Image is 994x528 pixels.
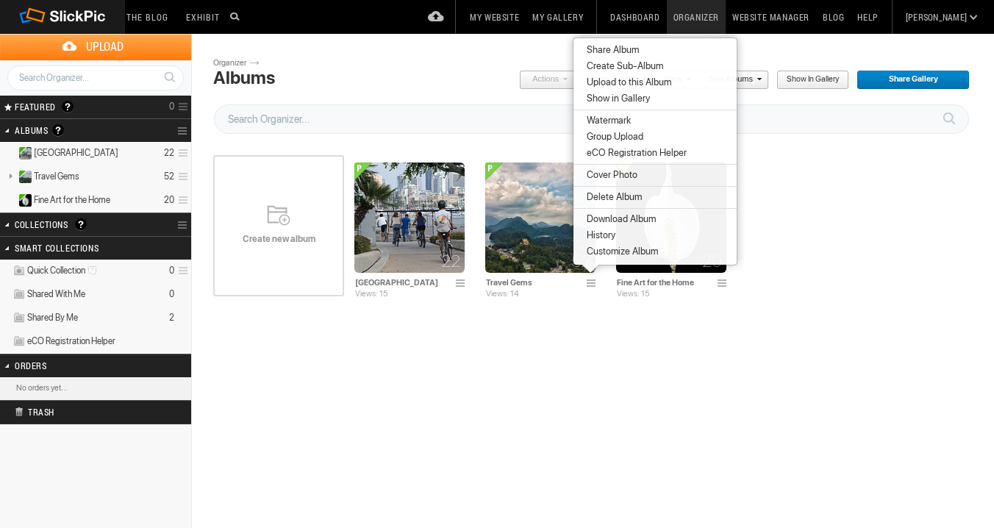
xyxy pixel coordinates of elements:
[7,65,184,90] input: Search Organizer...
[10,101,56,113] span: FEATURED
[1,194,15,205] a: Expand
[441,255,460,267] span: 22
[213,68,275,88] div: Albums
[582,229,615,241] span: History
[15,401,151,423] h2: Trash
[486,289,519,299] span: Views: 14
[582,76,671,88] span: Upload to this Album
[582,169,637,181] span: Cover Photo
[582,213,656,225] span: Download Album
[34,194,110,206] span: Fine Art for the Home
[617,289,649,299] span: Views: 15
[12,335,26,348] img: ico_album_coll.png
[857,71,959,90] span: Share Gallery
[34,147,118,159] span: San Diego
[582,115,631,126] span: Watermark
[18,34,191,60] span: Upload
[12,194,32,207] ins: Public Album
[177,215,191,235] a: Collection Options
[354,163,465,273] img: MG_1246_edited-1_PEG.webp
[582,131,643,143] span: Group Upload
[27,288,85,300] span: Shared With Me
[15,354,138,377] h2: Orders
[228,7,246,25] input: Search photos on SlickPic...
[355,289,387,299] span: Views: 15
[1,147,15,158] a: Expand
[582,246,658,257] span: Customize Album
[12,171,32,183] ins: Public Album
[582,93,650,104] span: Show in Gallery
[156,65,183,90] a: Search
[214,104,969,134] input: Search Organizer...
[582,191,642,203] span: Delete Album
[16,383,68,393] b: No orders yet...
[12,288,26,301] img: ico_album_coll.png
[12,312,26,324] img: ico_album_coll.png
[582,44,639,56] span: Share Album
[485,276,582,289] input: Travel
[15,237,138,259] h2: Smart Collections
[582,60,663,72] span: Create Sub-Album
[12,147,32,160] ins: Public Album
[776,71,849,90] a: Show in Gallery
[27,335,115,347] span: eCO Registration Helper
[12,265,26,277] img: ico_album_quick.png
[15,213,138,235] h2: Collections
[582,147,687,159] span: eCO Registration Helper
[27,312,78,324] span: Shared By Me
[485,163,596,273] img: Germany_20130823_IMG_0356-E.webp
[27,265,101,277] span: Quick Collection
[34,171,79,182] span: Travel
[776,71,839,90] span: Show in Gallery
[213,233,344,245] span: Create new album
[15,119,138,142] h2: Albums
[616,276,713,289] input: Fine Art for the Home
[519,71,568,90] a: Actions
[354,276,451,289] input: San Diego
